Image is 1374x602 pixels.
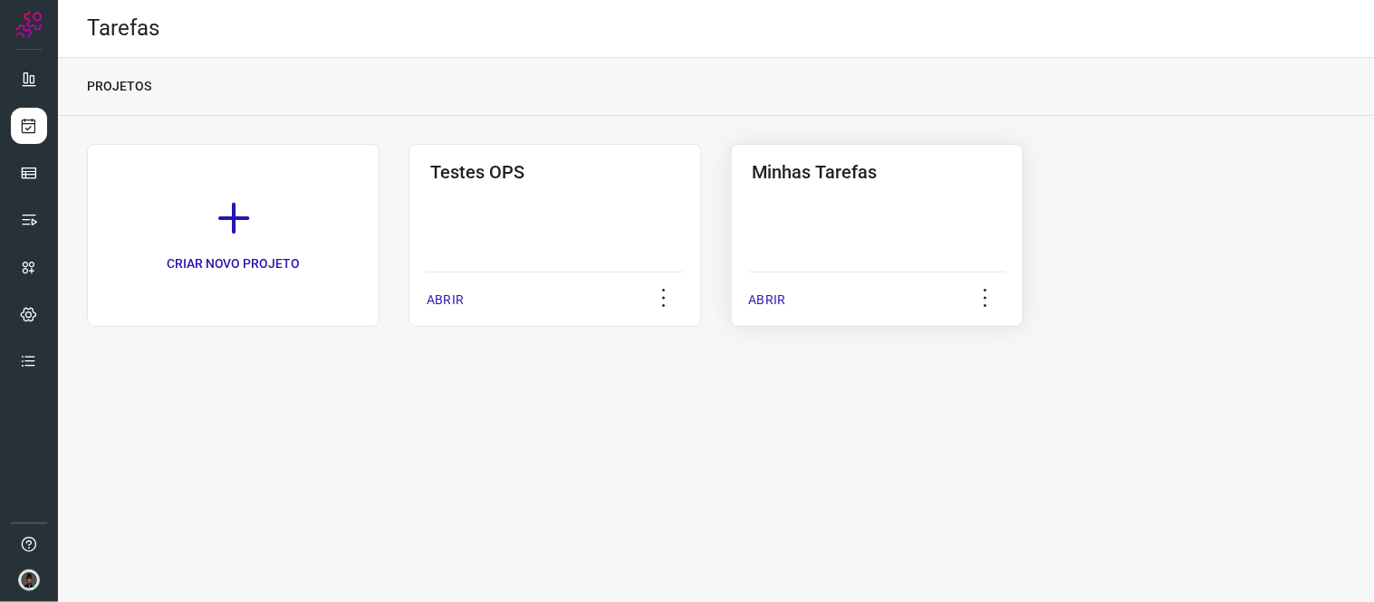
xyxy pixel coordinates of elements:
[87,15,159,42] h2: Tarefas
[87,77,151,96] p: PROJETOS
[167,254,301,273] p: CRIAR NOVO PROJETO
[15,11,43,38] img: Logo
[430,161,679,183] h3: Testes OPS
[427,291,464,310] p: ABRIR
[749,291,786,310] p: ABRIR
[18,569,40,591] img: d44150f10045ac5288e451a80f22ca79.png
[753,161,1002,183] h3: Minhas Tarefas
